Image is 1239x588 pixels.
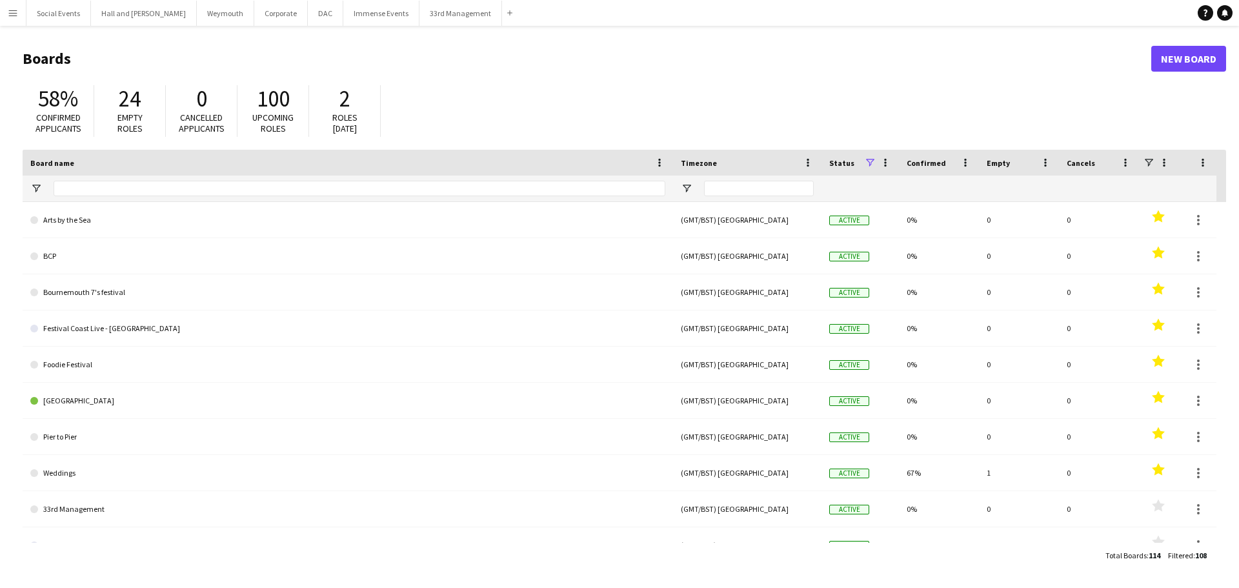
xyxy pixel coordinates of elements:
[38,85,78,113] span: 58%
[829,541,869,551] span: Active
[979,238,1059,274] div: 0
[30,419,665,455] a: Pier to Pier
[829,252,869,261] span: Active
[987,158,1010,168] span: Empty
[30,183,42,194] button: Open Filter Menu
[829,505,869,514] span: Active
[829,360,869,370] span: Active
[979,310,1059,346] div: 0
[30,491,665,527] a: 33rd Management
[332,112,358,134] span: Roles [DATE]
[196,85,207,113] span: 0
[681,158,717,168] span: Timezone
[1195,551,1207,560] span: 108
[1059,527,1139,563] div: 0
[1151,46,1226,72] a: New Board
[673,310,821,346] div: (GMT/BST) [GEOGRAPHIC_DATA]
[673,419,821,454] div: (GMT/BST) [GEOGRAPHIC_DATA]
[26,1,91,26] button: Social Events
[119,85,141,113] span: 24
[681,183,692,194] button: Open Filter Menu
[673,202,821,238] div: (GMT/BST) [GEOGRAPHIC_DATA]
[673,527,821,563] div: (GMT/BST) [GEOGRAPHIC_DATA]
[30,310,665,347] a: Festival Coast Live - [GEOGRAPHIC_DATA]
[179,112,225,134] span: Cancelled applicants
[1105,543,1160,568] div: :
[30,383,665,419] a: [GEOGRAPHIC_DATA]
[979,347,1059,382] div: 0
[343,1,419,26] button: Immense Events
[254,1,308,26] button: Corporate
[899,274,979,310] div: 0%
[829,432,869,442] span: Active
[907,158,946,168] span: Confirmed
[1149,551,1160,560] span: 114
[23,49,1151,68] h1: Boards
[1059,310,1139,346] div: 0
[899,202,979,238] div: 0%
[1059,347,1139,382] div: 0
[673,383,821,418] div: (GMT/BST) [GEOGRAPHIC_DATA]
[829,288,869,298] span: Active
[308,1,343,26] button: DAC
[1067,158,1095,168] span: Cancels
[673,347,821,382] div: (GMT/BST) [GEOGRAPHIC_DATA]
[829,396,869,406] span: Active
[197,1,254,26] button: Weymouth
[1059,455,1139,491] div: 0
[30,202,665,238] a: Arts by the Sea
[252,112,294,134] span: Upcoming roles
[1059,419,1139,454] div: 0
[899,238,979,274] div: 0%
[257,85,290,113] span: 100
[673,491,821,527] div: (GMT/BST) [GEOGRAPHIC_DATA]
[673,274,821,310] div: (GMT/BST) [GEOGRAPHIC_DATA]
[30,455,665,491] a: Weddings
[899,527,979,563] div: 0%
[54,181,665,196] input: Board name Filter Input
[1168,543,1207,568] div: :
[829,469,869,478] span: Active
[899,310,979,346] div: 0%
[91,1,197,26] button: Hall and [PERSON_NAME]
[979,491,1059,527] div: 0
[829,216,869,225] span: Active
[899,347,979,382] div: 0%
[1168,551,1193,560] span: Filtered
[30,238,665,274] a: BCP
[899,383,979,418] div: 0%
[899,419,979,454] div: 0%
[673,455,821,491] div: (GMT/BST) [GEOGRAPHIC_DATA]
[979,274,1059,310] div: 0
[1059,491,1139,527] div: 0
[35,112,81,134] span: Confirmed applicants
[829,324,869,334] span: Active
[1059,383,1139,418] div: 0
[979,419,1059,454] div: 0
[899,491,979,527] div: 0%
[1059,238,1139,274] div: 0
[673,238,821,274] div: (GMT/BST) [GEOGRAPHIC_DATA]
[704,181,814,196] input: Timezone Filter Input
[1105,551,1147,560] span: Total Boards
[979,455,1059,491] div: 1
[30,527,665,563] a: Arts by the Sea
[979,202,1059,238] div: 0
[30,158,74,168] span: Board name
[979,383,1059,418] div: 0
[30,347,665,383] a: Foodie Festival
[30,274,665,310] a: Bournemouth 7's festival
[979,527,1059,563] div: 0
[117,112,143,134] span: Empty roles
[1059,274,1139,310] div: 0
[899,455,979,491] div: 67%
[1059,202,1139,238] div: 0
[419,1,502,26] button: 33rd Management
[829,158,854,168] span: Status
[339,85,350,113] span: 2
